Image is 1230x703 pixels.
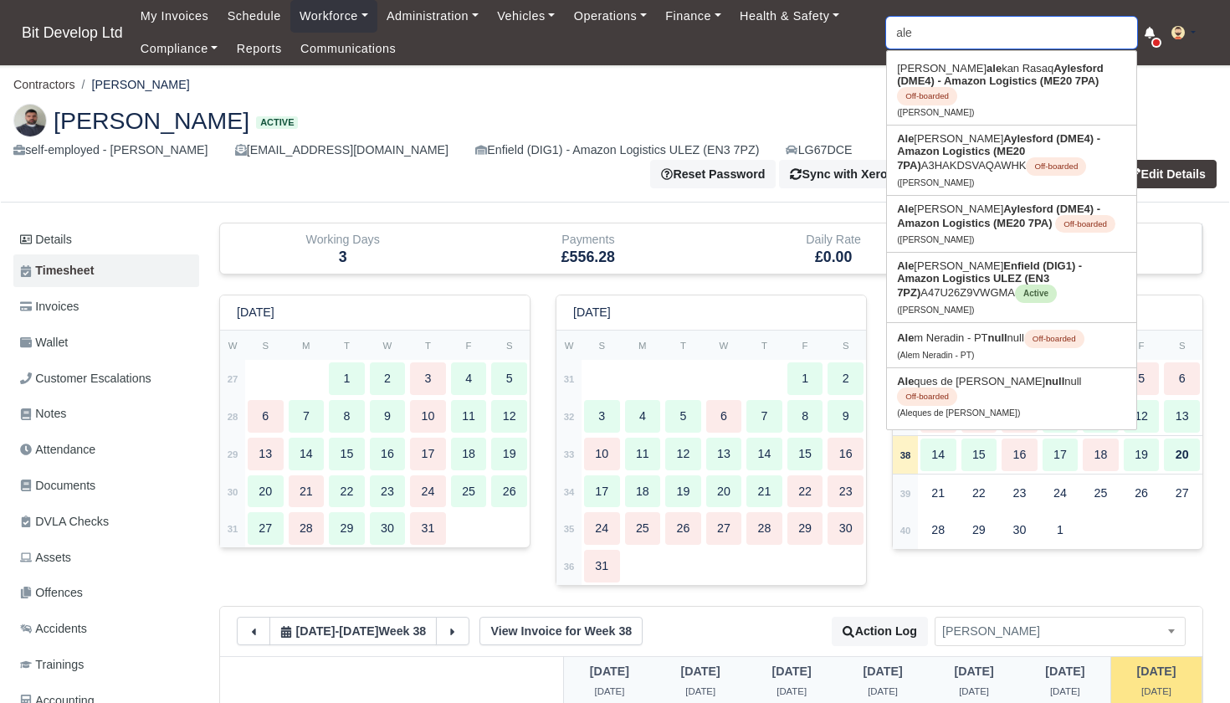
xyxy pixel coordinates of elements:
[761,341,767,351] small: T
[897,132,914,145] strong: Ale
[20,440,95,459] span: Attendance
[20,261,94,280] span: Timesheet
[746,512,782,545] div: 28
[897,203,1100,229] strong: Aylesford (DME4) - Amazon Logistics (ME20 7PA)
[988,331,1007,344] strong: null
[451,475,487,508] div: 25
[491,475,527,508] div: 26
[680,341,686,351] small: T
[746,400,782,433] div: 7
[228,412,238,422] strong: 28
[828,475,864,508] div: 23
[868,686,898,696] span: 3 days ago
[228,341,238,351] small: W
[706,438,742,470] div: 13
[20,583,83,603] span: Offences
[289,400,325,433] div: 7
[13,16,131,49] span: Bit Develop Ltd
[900,526,911,536] strong: 40
[1002,439,1038,471] div: 16
[1124,477,1160,510] div: 26
[425,341,431,351] small: T
[410,475,446,508] div: 24
[370,475,406,508] div: 23
[864,665,903,678] span: 3 days ago
[1164,400,1200,433] div: 13
[564,374,575,384] strong: 31
[465,223,710,274] div: Payments
[1176,448,1189,461] strong: 20
[1,90,1229,203] div: Alexandru Lupu
[897,132,1100,172] strong: Aylesford (DME4) - Amazon Logistics (ME20 7PA)
[720,341,729,351] small: W
[344,341,350,351] small: T
[746,438,782,470] div: 14
[897,62,1104,87] strong: Aylesford (DME4) - Amazon Logistics (ME20 7PA)
[802,341,808,351] small: F
[228,33,291,65] a: Reports
[289,438,325,470] div: 14
[987,62,1002,74] strong: ale
[451,438,487,470] div: 18
[1139,341,1145,351] small: F
[20,476,95,495] span: Documents
[711,223,956,274] div: Daily Rate
[13,434,199,466] a: Attendance
[75,75,190,95] li: [PERSON_NAME]
[1179,341,1186,351] small: S
[262,341,269,351] small: S
[1043,477,1079,510] div: 24
[900,489,911,499] strong: 39
[13,398,199,430] a: Notes
[466,341,472,351] small: F
[302,341,310,351] small: M
[329,438,365,470] div: 15
[1024,330,1084,348] span: Off-boarded
[772,665,812,678] span: 4 days ago
[595,686,625,696] span: 6 days ago
[248,512,284,545] div: 27
[506,341,513,351] small: S
[1124,400,1160,433] div: 12
[843,341,849,351] small: S
[590,665,629,678] span: 6 days ago
[1141,686,1171,696] span: 11 hours ago
[329,475,365,508] div: 22
[13,326,199,359] a: Wallet
[564,562,575,572] strong: 36
[887,55,1136,125] a: [PERSON_NAME]alekan RasaqAylesford (DME4) - Amazon Logistics (ME20 7PA) Off-boarded ([PERSON_NAME])
[665,438,701,470] div: 12
[886,17,1137,49] input: Search...
[54,109,249,132] span: [PERSON_NAME]
[897,331,914,344] strong: Ale
[291,33,406,65] a: Communications
[897,259,1082,299] strong: Enfield (DIG1) - Amazon Logistics ULEZ (EN3 7PZ)
[887,253,1136,322] a: Ale[PERSON_NAME]Enfield (DIG1) - Amazon Logistics ULEZ (EN3 7PZ)A47U26Z9VWGMAActive ([PERSON_NAME])
[584,512,620,545] div: 24
[451,362,487,395] div: 4
[828,438,864,470] div: 16
[233,249,453,266] h5: 3
[1136,665,1176,678] span: 11 hours ago
[828,362,864,395] div: 2
[479,617,643,645] a: View Invoice for Week 38
[1146,623,1230,703] div: Chat Widget
[787,362,823,395] div: 1
[13,541,199,574] a: Assets
[13,17,131,49] a: Bit Develop Ltd
[828,512,864,545] div: 30
[887,196,1136,253] a: Ale[PERSON_NAME]Aylesford (DME4) - Amazon Logistics (ME20 7PA) Off-boarded ([PERSON_NAME])
[289,512,325,545] div: 28
[13,505,199,538] a: DVLA Checks
[1043,439,1079,471] div: 17
[787,438,823,470] div: 15
[248,475,284,508] div: 20
[475,141,759,160] div: Enfield (DIG1) - Amazon Logistics ULEZ (EN3 7PZ)
[13,224,199,255] a: Details
[131,33,228,65] a: Compliance
[787,475,823,508] div: 22
[584,550,620,582] div: 31
[1043,514,1079,546] div: 1
[370,438,406,470] div: 16
[779,160,898,188] button: Sync with Xero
